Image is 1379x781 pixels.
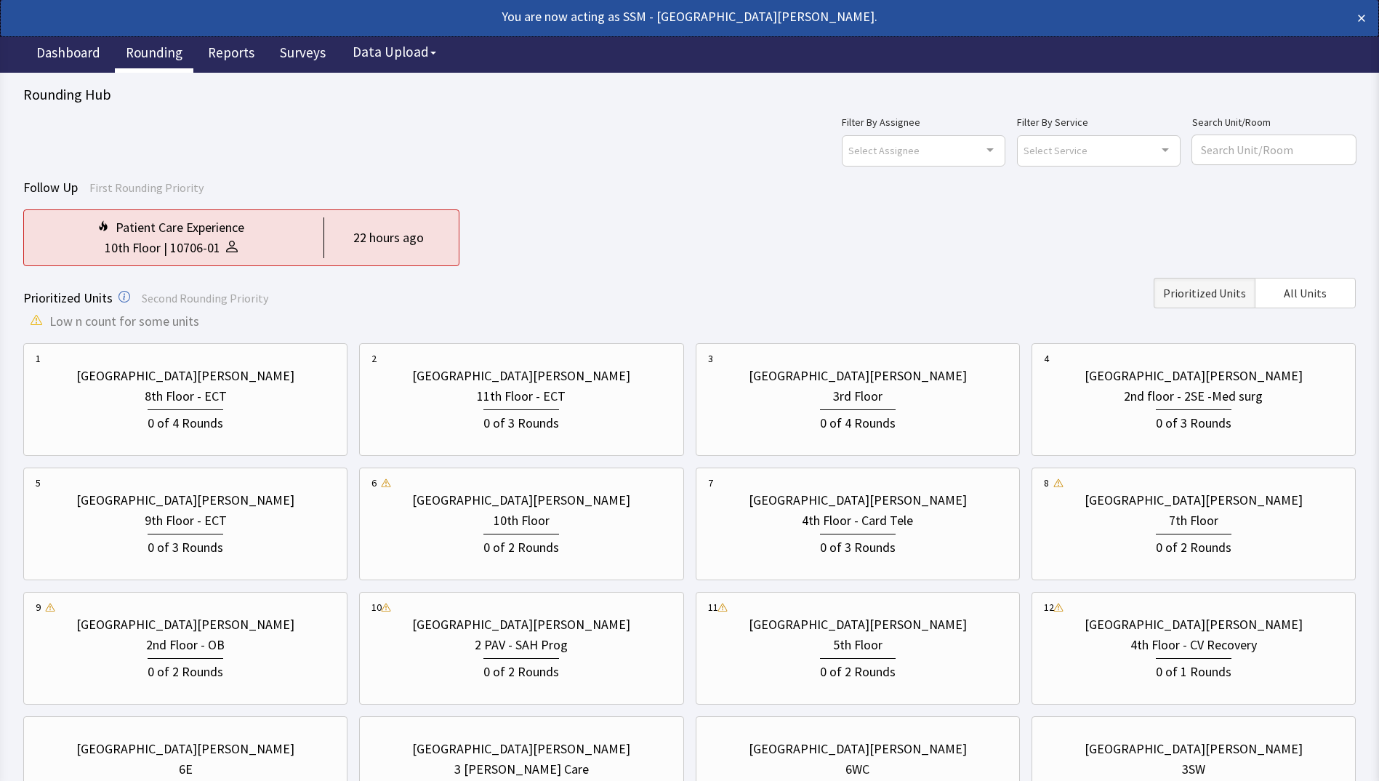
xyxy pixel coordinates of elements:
div: 3 [708,351,713,366]
div: 2nd floor - 2SE -Med surg [1124,386,1263,406]
div: 0 of 3 Rounds [148,534,223,558]
div: 0 of 3 Rounds [483,409,559,433]
button: × [1357,7,1366,30]
div: [GEOGRAPHIC_DATA][PERSON_NAME] [412,614,630,635]
div: 11 [708,600,718,614]
div: 10 [371,600,382,614]
div: 0 of 2 Rounds [483,534,559,558]
div: 6E [179,759,193,780]
div: [GEOGRAPHIC_DATA][PERSON_NAME] [749,366,967,386]
div: [GEOGRAPHIC_DATA][PERSON_NAME] [412,366,630,386]
div: [GEOGRAPHIC_DATA][PERSON_NAME] [749,490,967,510]
div: 10th Floor [105,238,161,258]
div: [GEOGRAPHIC_DATA][PERSON_NAME] [1085,614,1303,635]
div: 2 PAV - SAH Prog [475,635,568,655]
span: Select Assignee [848,142,920,159]
div: 4th Floor - Card Tele [802,510,913,531]
div: 3SW [1182,759,1205,780]
div: 5 [36,476,41,490]
div: [GEOGRAPHIC_DATA][PERSON_NAME] [412,739,630,759]
button: Prioritized Units [1154,278,1255,308]
div: 4th Floor - CV Recovery [1130,635,1257,655]
a: Surveys [269,36,337,73]
label: Search Unit/Room [1192,113,1356,131]
button: Data Upload [344,39,445,65]
div: 3rd Floor [833,386,883,406]
div: 2nd Floor - OB [146,635,225,655]
div: Rounding Hub [23,84,1356,105]
div: 0 of 2 Rounds [148,658,223,682]
div: 8 [1044,476,1049,490]
div: 10th Floor [494,510,550,531]
div: 0 of 1 Rounds [1156,658,1231,682]
div: 0 of 2 Rounds [1156,534,1231,558]
div: 9 [36,600,41,614]
div: 12 [1044,600,1054,614]
span: All Units [1284,284,1327,302]
div: Patient Care Experience [116,217,244,238]
span: Low n count for some units [49,311,199,332]
div: [GEOGRAPHIC_DATA][PERSON_NAME] [1085,490,1303,510]
div: 3 [PERSON_NAME] Care [454,759,589,780]
a: Rounding [115,36,193,73]
label: Filter By Assignee [842,113,1005,131]
div: 0 of 3 Rounds [820,534,896,558]
div: [GEOGRAPHIC_DATA][PERSON_NAME] [76,614,294,635]
div: 5th Floor [833,635,883,655]
div: [GEOGRAPHIC_DATA][PERSON_NAME] [1085,366,1303,386]
div: [GEOGRAPHIC_DATA][PERSON_NAME] [76,366,294,386]
label: Filter By Service [1017,113,1181,131]
span: Second Rounding Priority [142,291,268,305]
a: Reports [197,36,265,73]
a: Dashboard [25,36,111,73]
div: [GEOGRAPHIC_DATA][PERSON_NAME] [76,490,294,510]
input: Search Unit/Room [1192,135,1356,164]
div: 2 [371,351,377,366]
span: Select Service [1024,142,1087,159]
div: 0 of 2 Rounds [483,658,559,682]
div: 0 of 4 Rounds [820,409,896,433]
div: [GEOGRAPHIC_DATA][PERSON_NAME] [1085,739,1303,759]
div: You are now acting as SSM - [GEOGRAPHIC_DATA][PERSON_NAME]. [13,7,1231,27]
div: 0 of 2 Rounds [820,658,896,682]
span: Prioritized Units [1163,284,1246,302]
div: 9th Floor - ECT [145,510,227,531]
div: 6 [371,476,377,490]
div: [GEOGRAPHIC_DATA][PERSON_NAME] [749,614,967,635]
div: 8th Floor - ECT [145,386,227,406]
div: 6WC [845,759,869,780]
button: All Units [1255,278,1356,308]
div: [GEOGRAPHIC_DATA][PERSON_NAME] [412,490,630,510]
span: Prioritized Units [23,289,113,306]
div: 0 of 4 Rounds [148,409,223,433]
span: First Rounding Priority [89,180,204,195]
div: [GEOGRAPHIC_DATA][PERSON_NAME] [76,739,294,759]
div: 4 [1044,351,1049,366]
div: [GEOGRAPHIC_DATA][PERSON_NAME] [749,739,967,759]
div: 11th Floor - ECT [477,386,566,406]
div: 0 of 3 Rounds [1156,409,1231,433]
div: Follow Up [23,177,1356,198]
div: 7 [708,476,713,490]
div: | [161,238,170,258]
div: 7th Floor [1169,510,1218,531]
div: 10706-01 [170,238,220,258]
div: 22 hours ago [353,228,424,248]
div: 1 [36,351,41,366]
